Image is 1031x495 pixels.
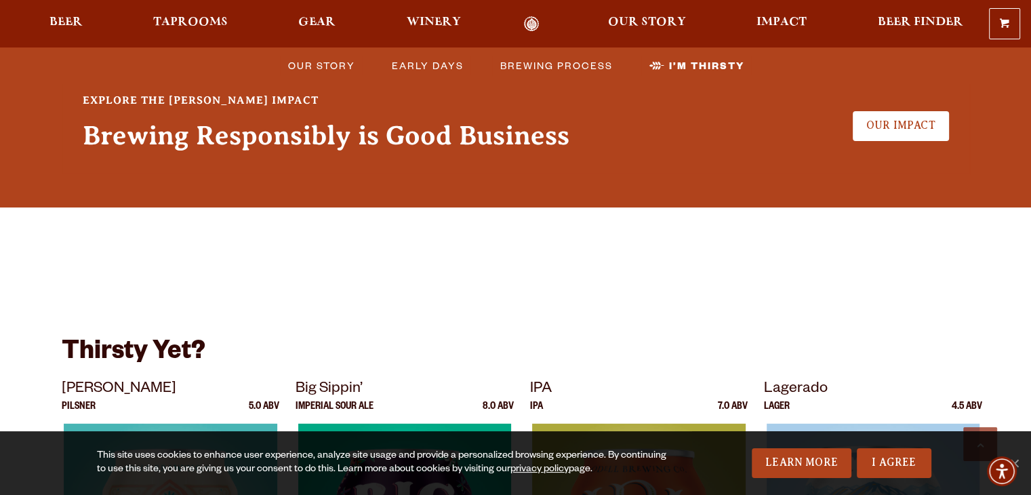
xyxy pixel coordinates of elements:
p: IPA [530,402,543,424]
span: Brewing Process [500,56,613,75]
p: 4.5 ABV [952,402,982,424]
span: Our Story [288,56,355,75]
p: Lager [764,402,790,424]
p: Big Sippin’ [296,378,514,402]
a: Impact [748,16,815,32]
p: 7.0 ABV [718,402,748,424]
a: I Agree [857,448,931,478]
p: 5.0 ABV [249,402,279,424]
a: Taprooms [144,16,237,32]
a: privacy policy [510,464,569,475]
a: Brewing Process [492,56,620,75]
span: I’m Thirsty [669,56,744,75]
span: Taprooms [153,17,228,28]
div: Accessibility Menu [987,456,1017,486]
a: Our Impact [853,111,949,141]
a: Our Story [599,16,695,32]
h3: Brewing Responsibly is Good Business [83,117,813,153]
p: [PERSON_NAME] [62,378,280,402]
div: This site uses cookies to enhance user experience, analyze site usage and provide a personalized ... [97,450,675,477]
span: Beer [49,17,83,28]
p: 8.0 ABV [483,402,514,424]
span: Our Story [608,17,686,28]
a: Beer Finder [868,16,971,32]
span: Winery [407,17,461,28]
a: Winery [398,16,470,32]
span: Impact [756,17,807,28]
p: IPA [530,378,748,402]
a: Our Story [280,56,362,75]
span: Our Impact [866,119,935,132]
a: Gear [289,16,344,32]
span: Early Days [392,56,464,75]
h3: Thirsty Yet? [62,336,970,378]
a: Learn More [752,448,851,478]
span: Gear [298,17,336,28]
strong: Explore the [PERSON_NAME] Impact [83,94,319,115]
p: Pilsner [62,402,96,424]
a: Beer [41,16,92,32]
a: Scroll to top [963,427,997,461]
span: Beer Finder [877,17,963,28]
p: Lagerado [764,378,982,402]
a: Odell Home [506,16,557,32]
p: Imperial Sour Ale [296,402,373,424]
a: I’m Thirsty [641,56,751,75]
a: Early Days [384,56,470,75]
